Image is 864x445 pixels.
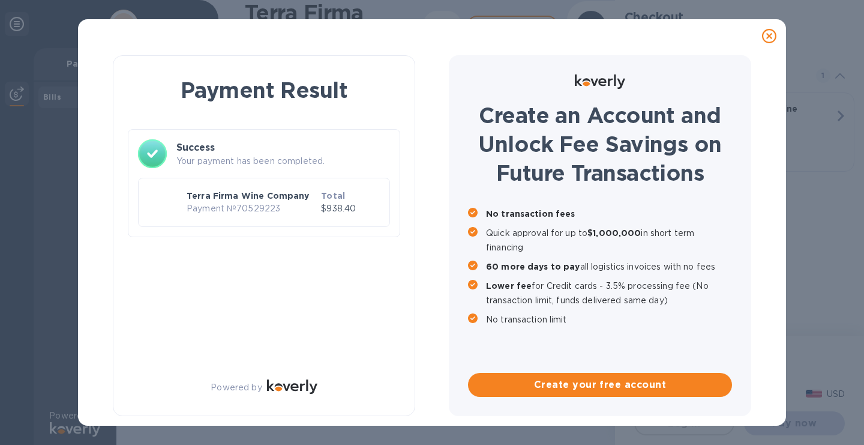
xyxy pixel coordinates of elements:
[187,190,316,202] p: Terra Firma Wine Company
[587,228,641,238] b: $1,000,000
[478,378,722,392] span: Create your free account
[486,262,580,271] b: 60 more days to pay
[486,312,732,327] p: No transaction limit
[176,141,390,155] h3: Success
[486,259,732,274] p: all logistics invoices with no fees
[468,101,732,187] h1: Create an Account and Unlock Fee Savings on Future Transactions
[267,380,317,394] img: Logo
[321,202,380,215] p: $938.40
[211,381,262,394] p: Powered by
[133,75,395,105] h1: Payment Result
[187,202,316,215] p: Payment № 70529223
[468,373,732,397] button: Create your free account
[486,281,532,291] b: Lower fee
[486,226,732,255] p: Quick approval for up to in short term financing
[486,279,732,307] p: for Credit cards - 3.5% processing fee (No transaction limit, funds delivered same day)
[575,74,625,89] img: Logo
[321,191,345,201] b: Total
[486,209,575,219] b: No transaction fees
[176,155,390,168] p: Your payment has been completed.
